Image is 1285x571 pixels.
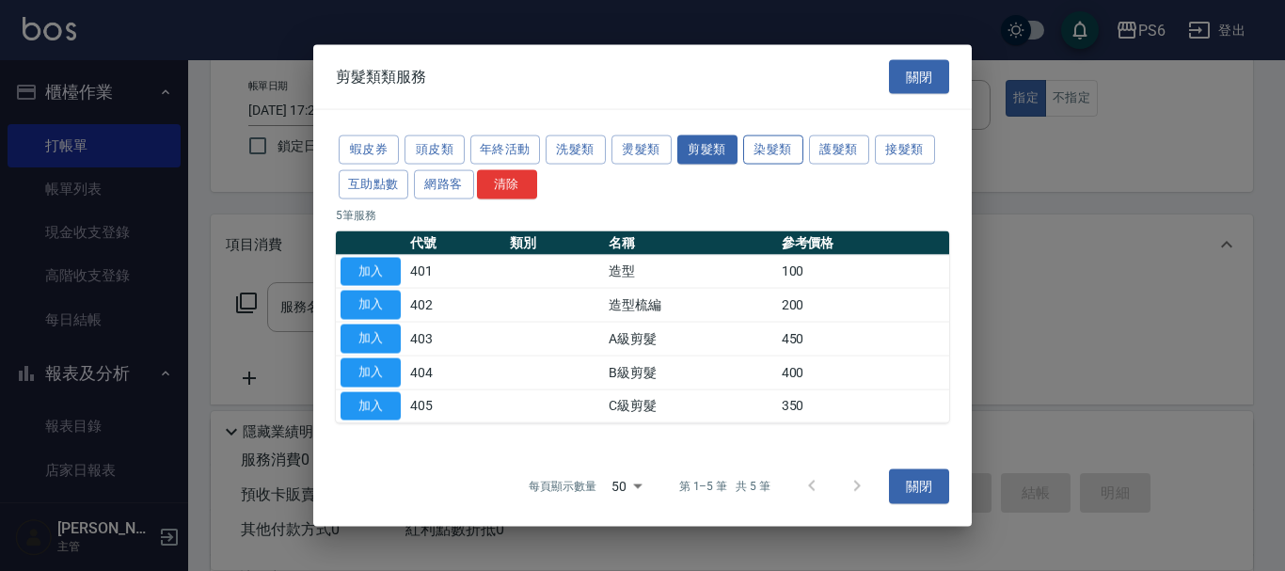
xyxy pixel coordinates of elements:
td: C級剪髮 [604,389,776,423]
td: 造型 [604,255,776,289]
button: 加入 [341,357,401,387]
th: 參考價格 [777,230,949,255]
button: 染髮類 [743,135,803,165]
th: 名稱 [604,230,776,255]
td: 404 [405,356,505,389]
button: 燙髮類 [611,135,672,165]
button: 洗髮類 [546,135,606,165]
button: 加入 [341,325,401,354]
button: 關閉 [889,469,949,504]
td: 405 [405,389,505,423]
button: 年終活動 [470,135,540,165]
button: 加入 [341,257,401,286]
p: 5 筆服務 [336,206,949,223]
td: 402 [405,288,505,322]
td: 401 [405,255,505,289]
span: 剪髮類類服務 [336,67,426,86]
td: 200 [777,288,949,322]
p: 每頁顯示數量 [529,478,596,495]
td: 100 [777,255,949,289]
div: 50 [604,461,649,512]
button: 互助點數 [339,169,408,198]
button: 頭皮類 [405,135,465,165]
td: 400 [777,356,949,389]
button: 剪髮類 [677,135,738,165]
button: 關閉 [889,59,949,94]
button: 加入 [341,391,401,420]
td: 造型梳編 [604,288,776,322]
button: 網路客 [414,169,474,198]
button: 清除 [477,169,537,198]
button: 接髮類 [875,135,935,165]
p: 第 1–5 筆 共 5 筆 [679,478,770,495]
td: B級剪髮 [604,356,776,389]
td: 350 [777,389,949,423]
td: 450 [777,322,949,356]
td: A級剪髮 [604,322,776,356]
button: 蝦皮券 [339,135,399,165]
th: 代號 [405,230,505,255]
button: 護髮類 [809,135,869,165]
th: 類別 [505,230,605,255]
button: 加入 [341,291,401,320]
td: 403 [405,322,505,356]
